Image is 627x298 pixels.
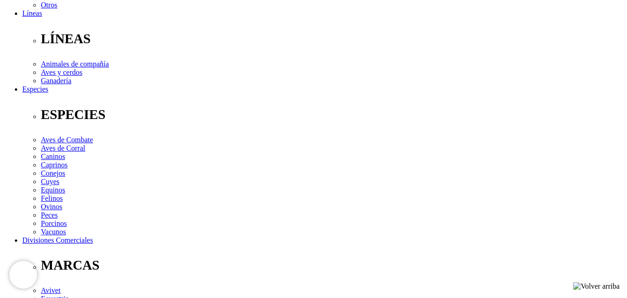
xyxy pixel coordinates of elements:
img: Volver arriba [573,282,620,291]
a: Aves de Corral [41,144,85,152]
a: Aves y cerdos [41,68,82,76]
iframe: Brevo live chat [9,261,37,289]
a: Caprinos [41,161,68,169]
a: Avivet [41,286,60,294]
p: ESPECIES [41,107,623,122]
a: Especies [22,85,48,93]
a: Otros [41,1,58,9]
a: Porcinos [41,219,67,227]
a: Divisiones Comerciales [22,236,93,244]
a: Conejos [41,169,65,177]
a: Aves de Combate [41,136,93,144]
a: Animales de compañía [41,60,109,68]
p: LÍNEAS [41,31,623,46]
a: Caninos [41,152,65,160]
a: Equinos [41,186,65,194]
a: Ovinos [41,203,62,211]
a: Vacunos [41,228,66,236]
p: MARCAS [41,258,623,273]
a: Peces [41,211,58,219]
a: Líneas [22,9,42,17]
a: Cuyes [41,178,59,185]
a: Ganadería [41,77,71,85]
a: Felinos [41,194,63,202]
